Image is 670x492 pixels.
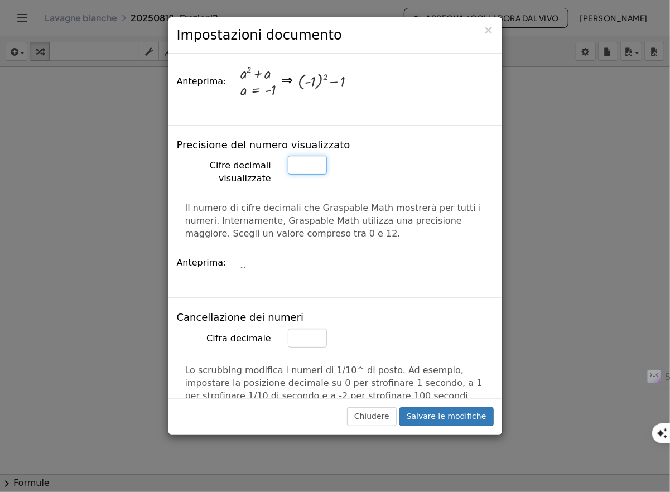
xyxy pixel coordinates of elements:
h4: Precisione del numero visualizzato [177,139,350,151]
button: Salvare le modifiche [399,407,494,426]
p: Il numero di cifre decimali che Graspable Math mostrerà per tutti i numeri. Internamente, Graspab... [185,202,485,240]
span: Anteprima: [177,257,226,268]
label: Cifra decimale [168,329,279,345]
h4: Cancellazione dei numeri [177,312,304,323]
div: ⇒ [281,71,293,91]
span: × [484,23,494,37]
span: Anteprima: [177,76,226,86]
p: Lo scrubbing modifica i numeri di 1/10^ di posto. Ad esempio, impostare la posizione decimale su ... [185,364,485,415]
h3: Impostazioni documento [177,26,494,45]
label: Cifre decimali visualizzate [168,156,279,185]
button: Chiudere [347,407,397,426]
button: Chiudere [484,25,494,36]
